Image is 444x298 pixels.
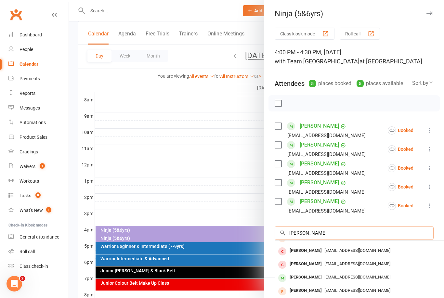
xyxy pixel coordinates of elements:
[300,177,339,188] a: [PERSON_NAME]
[20,164,35,169] div: Waivers
[8,71,69,86] a: Payments
[20,120,46,125] div: Automations
[278,287,286,295] div: prospect
[340,28,380,40] button: Roll call
[388,183,413,191] div: Booked
[8,230,69,244] a: General attendance kiosk mode
[8,259,69,274] a: Class kiosk mode
[287,131,366,140] div: [EMAIL_ADDRESS][DOMAIN_NAME]
[275,58,359,65] span: with Team [GEOGRAPHIC_DATA]
[8,57,69,71] a: Calendar
[40,163,45,169] span: 1
[8,86,69,101] a: Reports
[309,80,316,87] div: 5
[20,264,48,269] div: Class check-in
[388,202,413,210] div: Booked
[278,247,286,255] div: member
[7,276,22,292] iframe: Intercom live chat
[287,188,366,196] div: [EMAIL_ADDRESS][DOMAIN_NAME]
[324,261,390,266] span: [EMAIL_ADDRESS][DOMAIN_NAME]
[309,79,351,88] div: places booked
[8,115,69,130] a: Automations
[287,246,324,255] div: [PERSON_NAME]
[300,140,339,150] a: [PERSON_NAME]
[20,149,38,154] div: Gradings
[388,126,413,135] div: Booked
[8,188,69,203] a: Tasks 8
[278,274,286,282] div: member
[275,48,434,66] div: 4:00 PM - 4:30 PM, [DATE]
[287,207,366,215] div: [EMAIL_ADDRESS][DOMAIN_NAME]
[8,159,69,174] a: Waivers 1
[300,196,339,207] a: [PERSON_NAME]
[275,79,305,88] div: Attendees
[8,174,69,188] a: Workouts
[20,61,38,67] div: Calendar
[324,275,390,279] span: [EMAIL_ADDRESS][DOMAIN_NAME]
[8,42,69,57] a: People
[287,286,324,295] div: [PERSON_NAME]
[20,47,33,52] div: People
[8,28,69,42] a: Dashboard
[287,273,324,282] div: [PERSON_NAME]
[20,135,47,140] div: Product Sales
[357,80,364,87] div: 5
[8,244,69,259] a: Roll call
[20,32,42,37] div: Dashboard
[300,159,339,169] a: [PERSON_NAME]
[275,226,434,240] input: Search to add attendees
[264,9,444,18] div: Ninja (5&6yrs)
[412,79,434,87] div: Sort by
[278,261,286,269] div: member
[20,276,25,281] span: 2
[20,249,35,254] div: Roll call
[324,248,390,253] span: [EMAIL_ADDRESS][DOMAIN_NAME]
[8,203,69,218] a: What's New1
[20,105,40,110] div: Messages
[275,28,334,40] button: Class kiosk mode
[324,288,390,293] span: [EMAIL_ADDRESS][DOMAIN_NAME]
[8,130,69,145] a: Product Sales
[20,91,35,96] div: Reports
[300,121,339,131] a: [PERSON_NAME]
[359,58,422,65] span: at [GEOGRAPHIC_DATA]
[388,164,413,172] div: Booked
[357,79,403,88] div: places available
[8,6,24,23] a: Clubworx
[287,150,366,159] div: [EMAIL_ADDRESS][DOMAIN_NAME]
[35,192,41,198] span: 8
[8,101,69,115] a: Messages
[20,76,40,81] div: Payments
[287,169,366,177] div: [EMAIL_ADDRESS][DOMAIN_NAME]
[20,208,43,213] div: What's New
[20,178,39,184] div: Workouts
[388,145,413,153] div: Booked
[20,193,31,198] div: Tasks
[46,207,51,213] span: 1
[8,145,69,159] a: Gradings
[20,234,59,240] div: General attendance
[287,259,324,269] div: [PERSON_NAME]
